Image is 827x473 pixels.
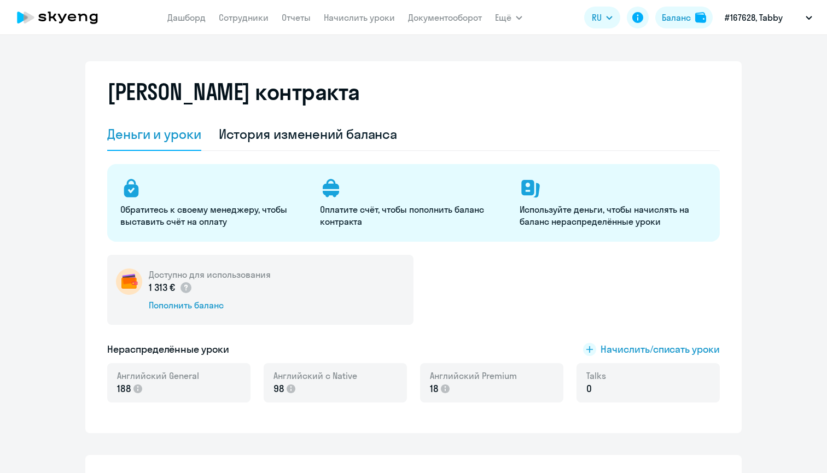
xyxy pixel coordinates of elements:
span: Английский Premium [430,370,517,382]
p: 1 313 € [149,281,193,295]
div: Баланс [662,11,691,24]
p: #167628, Tabby [725,11,783,24]
h2: [PERSON_NAME] контракта [107,79,360,105]
span: 0 [586,382,592,396]
img: wallet-circle.png [116,268,142,295]
span: 98 [273,382,284,396]
span: Talks [586,370,606,382]
div: История изменений баланса [219,125,398,143]
span: Английский General [117,370,199,382]
h5: Нераспределённые уроки [107,342,229,357]
a: Отчеты [282,12,311,23]
span: Начислить/списать уроки [601,342,720,357]
p: Обратитесь к своему менеджеру, чтобы выставить счёт на оплату [120,203,307,227]
a: Начислить уроки [324,12,395,23]
div: Деньги и уроки [107,125,201,143]
div: Пополнить баланс [149,299,271,311]
span: 18 [430,382,439,396]
p: Оплатите счёт, чтобы пополнить баланс контракта [320,203,506,227]
p: Используйте деньги, чтобы начислять на баланс нераспределённые уроки [520,203,706,227]
span: Ещё [495,11,511,24]
button: Балансbalance [655,7,713,28]
a: Документооборот [408,12,482,23]
span: Английский с Native [273,370,357,382]
h5: Доступно для использования [149,268,271,281]
a: Сотрудники [219,12,269,23]
img: balance [695,12,706,23]
button: #167628, Tabby [719,4,818,31]
a: Дашборд [167,12,206,23]
button: Ещё [495,7,522,28]
span: 188 [117,382,131,396]
span: RU [592,11,602,24]
button: RU [584,7,620,28]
